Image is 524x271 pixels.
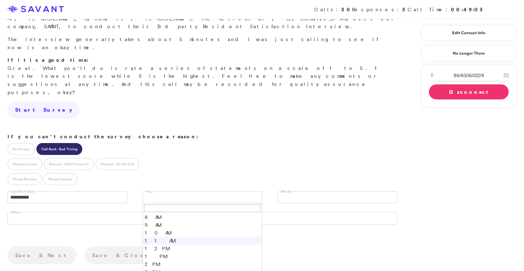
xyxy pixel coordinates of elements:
a: Save & Next [8,247,77,264]
li: 11 AM [143,237,262,245]
a: Edit Contact Info [429,28,509,38]
li: 10 AM [143,229,262,237]
span: [PERSON_NAME] [14,15,75,22]
a: Start Survey [8,101,80,119]
strong: If you can't conduct the survey choose a reason: [8,133,198,140]
li: 9 AM [143,221,262,229]
label: Wrong Number [8,173,42,185]
label: Refused - Didn't Know Us [44,158,94,170]
p: The interview generally takes about 5 minutes and I was just calling to see if now is an okay time. [8,35,397,51]
label: Call Back - Bad Timing [36,143,82,155]
li: 8 AM [143,213,262,221]
li: 12 PM [143,245,262,252]
label: No Answer [8,143,35,155]
li: 1 PM [143,252,262,260]
a: No Longer There [421,45,516,61]
li: 2 PM [143,260,262,268]
label: Hour [145,189,154,194]
a: Disconnect [429,84,509,99]
strong: 00:49:03 [451,6,485,13]
label: Minute [280,189,293,194]
label: Call Back Date [10,189,35,194]
a: Save & Clock Out [84,247,177,264]
label: Notes [10,210,21,215]
strong: 3 [402,6,408,13]
label: Wrong Contact [43,173,77,185]
strong: If it is a good time: [8,56,89,63]
label: Refused Survey [8,158,42,170]
p: Great. What you'll do is rate a series of statements on a scale of 1 to 5. 1 is the lowest score ... [8,56,397,96]
label: Refused - Do Not Call [95,158,139,170]
strong: 30 [341,6,352,13]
